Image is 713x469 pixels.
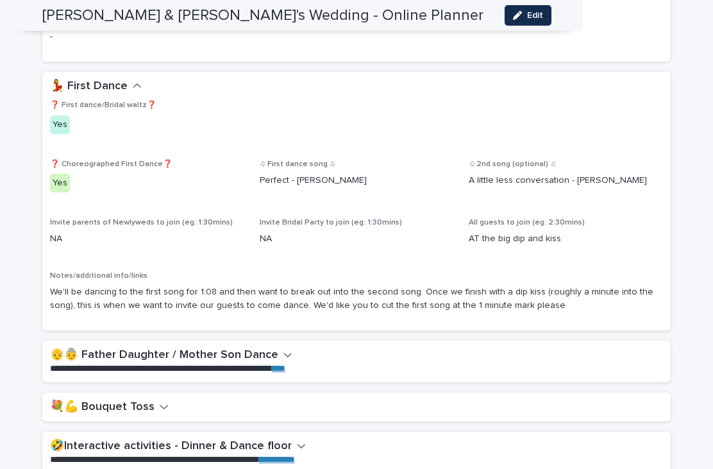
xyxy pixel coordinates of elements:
button: 👴👵 Father Daughter / Mother Son Dance [50,348,292,362]
button: 💐💪 Bouquet Toss [50,400,169,414]
span: Notes/additional info/links [50,272,147,280]
p: AT the big dip and kiss [469,232,663,246]
span: All guests to join (eg: 2:30mins) [469,219,585,226]
span: ❓ First dance/Bridal waltz❓ [50,101,156,109]
h2: [PERSON_NAME] & [PERSON_NAME]'s Wedding - Online Planner [42,6,483,25]
p: NA [260,232,454,246]
span: Edit [527,11,543,20]
button: 💃 First Dance [50,80,142,94]
span: ♫ 2nd song (optional) ♫ [469,160,556,168]
p: A little less conversation - [PERSON_NAME] [469,174,663,187]
div: Yes [50,174,70,192]
h2: 💃 First Dance [50,80,128,94]
span: ❓ Choreographed First Dance❓ [50,160,172,168]
h2: 🤣Interactive activities - Dinner & Dance floor [50,439,292,454]
h2: 👴👵 Father Daughter / Mother Son Dance [50,348,278,362]
p: NA [50,232,244,246]
h2: 💐💪 Bouquet Toss [50,400,155,414]
span: Invite Bridal Party to join (eg: 1:30mins) [260,219,402,226]
span: Invite parents of Newlyweds to join (eg: 1:30mins) [50,219,233,226]
span: ♫ First dance song ♫ [260,160,335,168]
p: Perfect - [PERSON_NAME] [260,174,454,187]
p: - [50,30,663,44]
p: We'll be dancing to the first song for 1:08 and then want to break out into the second song. Once... [50,286,663,312]
div: Yes [50,115,70,134]
button: 🤣Interactive activities - Dinner & Dance floor [50,439,306,454]
button: Edit [505,5,551,26]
